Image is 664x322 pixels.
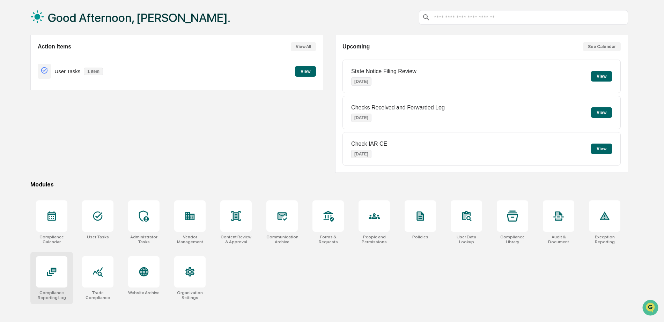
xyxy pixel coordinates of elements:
[48,85,89,98] a: 🗄️Attestations
[342,44,370,50] h2: Upcoming
[49,118,84,123] a: Powered byPylon
[351,68,416,75] p: State Notice Filing Review
[497,235,528,244] div: Compliance Library
[4,98,47,111] a: 🔎Data Lookup
[312,235,344,244] div: Forms & Requests
[543,235,574,244] div: Audit & Document Logs
[295,68,316,74] a: View
[54,68,80,74] p: User Tasks
[589,235,620,244] div: Exception Reporting
[583,42,621,51] button: See Calendar
[48,11,230,25] h1: Good Afternoon, [PERSON_NAME].
[351,150,371,158] p: [DATE]
[266,235,298,244] div: Communications Archive
[24,53,115,60] div: Start new chat
[4,85,48,98] a: 🖐️Preclearance
[642,299,661,318] iframe: Open customer support
[87,235,109,239] div: User Tasks
[30,181,628,188] div: Modules
[351,77,371,86] p: [DATE]
[84,68,103,75] p: 1 item
[174,290,206,300] div: Organization Settings
[58,88,87,95] span: Attestations
[591,144,612,154] button: View
[36,290,67,300] div: Compliance Reporting Log
[38,44,71,50] h2: Action Items
[119,55,127,64] button: Start new chat
[220,235,252,244] div: Content Review & Approval
[7,102,13,107] div: 🔎
[69,118,84,123] span: Pylon
[82,290,113,300] div: Trade Compliance
[174,235,206,244] div: Vendor Management
[451,235,482,244] div: User Data Lookup
[24,60,88,66] div: We're available if you need us!
[591,71,612,82] button: View
[128,290,160,295] div: Website Archive
[14,88,45,95] span: Preclearance
[351,141,387,147] p: Check IAR CE
[351,114,371,122] p: [DATE]
[295,66,316,77] button: View
[36,235,67,244] div: Compliance Calendar
[7,53,20,66] img: 1746055101610-c473b297-6a78-478c-a979-82029cc54cd1
[51,89,56,94] div: 🗄️
[128,235,160,244] div: Administrator Tasks
[7,15,127,26] p: How can we help?
[7,89,13,94] div: 🖐️
[351,105,445,111] p: Checks Received and Forwarded Log
[591,107,612,118] button: View
[14,101,44,108] span: Data Lookup
[359,235,390,244] div: People and Permissions
[291,42,316,51] button: View All
[412,235,428,239] div: Policies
